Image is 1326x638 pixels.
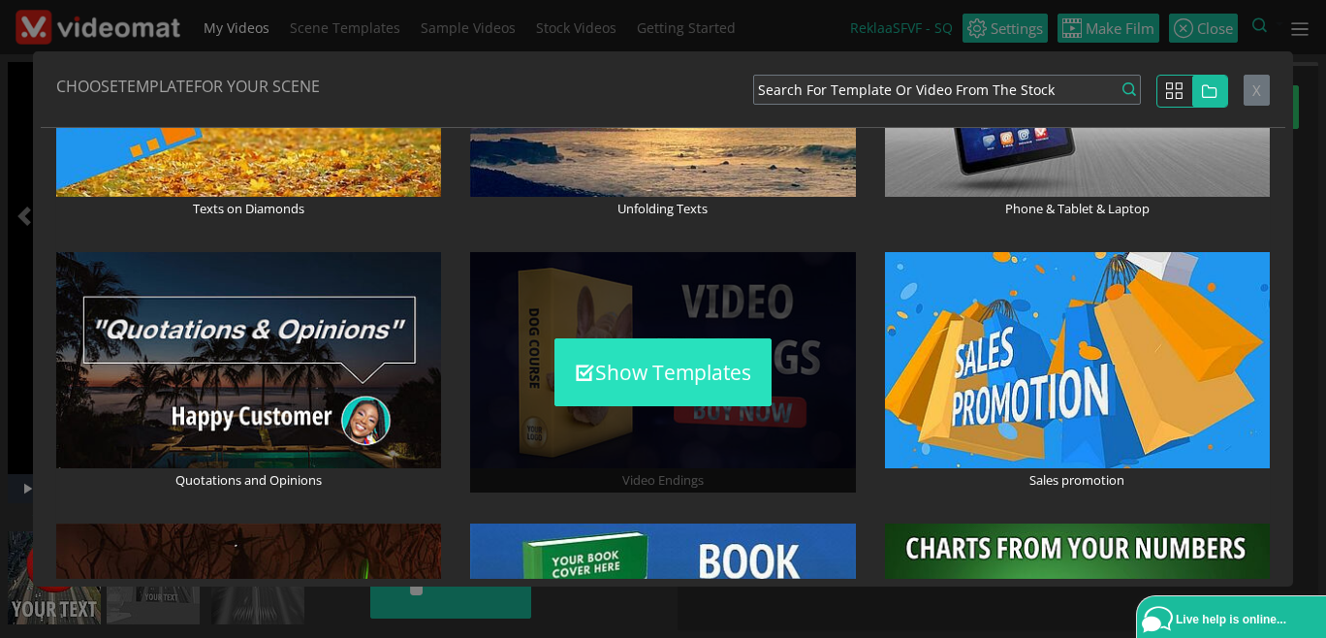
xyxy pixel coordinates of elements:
span: CHOOSE [56,76,118,97]
a: Live help is online... [1142,601,1326,638]
span: Search for Template or Video from the stock [758,80,1055,100]
p: Sales promotion [885,468,1270,493]
p: Quotations and Opinions [56,468,441,493]
p: Unfolding Texts [470,197,855,221]
button: Search for Template or Video from the stock [753,75,1141,105]
p: Phone & Tablet & Laptop [885,197,1270,221]
span: Live help is online... [1176,613,1286,626]
span: FOR YOUR SCENE [194,76,320,97]
p: Texts on Diamonds [56,197,441,221]
button: Show Templates [554,338,772,406]
span: TEMPLATE [118,76,194,97]
button: Close [1244,75,1270,107]
span: X [1252,80,1261,100]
